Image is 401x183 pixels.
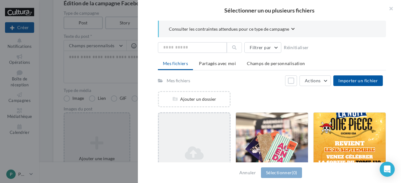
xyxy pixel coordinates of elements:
[247,61,305,66] span: Champs de personnalisation
[199,61,236,66] span: Partagés avec moi
[159,96,230,102] div: Ajouter un dossier
[292,170,297,175] span: (0)
[167,78,190,84] div: Mes fichiers
[169,26,289,32] span: Consulter les contraintes attendues pour ce type de campagne
[148,8,391,13] h2: Sélectionner un ou plusieurs fichiers
[338,78,378,83] span: Importer un fichier
[244,42,281,53] button: Filtrer par
[281,44,311,51] button: Réinitialiser
[237,169,258,176] button: Annuler
[305,78,320,83] span: Actions
[261,167,302,178] button: Sélectionner(0)
[299,75,331,86] button: Actions
[169,26,295,33] button: Consulter les contraintes attendues pour ce type de campagne
[333,75,383,86] button: Importer un fichier
[163,61,188,66] span: Mes fichiers
[380,162,395,177] div: Open Intercom Messenger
